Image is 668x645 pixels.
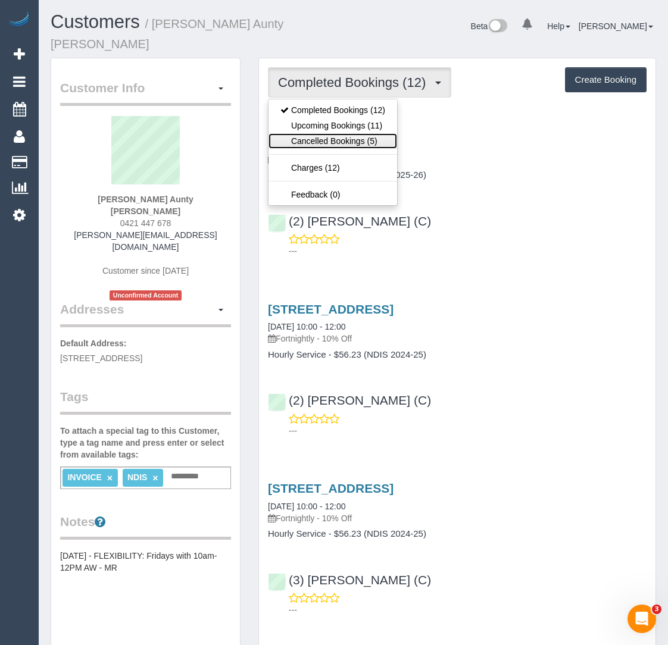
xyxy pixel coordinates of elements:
a: Customers [51,11,140,32]
span: Customer since [DATE] [102,266,189,275]
a: [STREET_ADDRESS] [268,481,394,495]
a: [DATE] 10:00 - 12:00 [268,502,345,511]
span: NDIS [127,472,147,482]
a: Cancelled Bookings (5) [269,133,397,149]
a: Charges (12) [269,160,397,176]
a: (3) [PERSON_NAME] (C) [268,573,431,587]
span: 3 [652,605,661,614]
strong: [PERSON_NAME] Aunty [PERSON_NAME] [98,195,193,216]
small: / [PERSON_NAME] Aunty [PERSON_NAME] [51,17,283,51]
img: New interface [488,19,507,35]
span: Completed Bookings (12) [278,75,432,90]
img: Automaid Logo [7,12,31,29]
p: --- [289,245,647,257]
p: Fortnightly - 10% Off [268,154,647,165]
a: Beta [471,21,508,31]
button: Create Booking [565,67,647,92]
span: Unconfirmed Account [110,290,182,300]
span: [STREET_ADDRESS] [60,353,142,363]
a: [PERSON_NAME] [579,21,653,31]
a: Help [547,21,570,31]
a: [DATE] 10:00 - 12:00 [268,322,345,331]
a: Upcoming Bookings (11) [269,118,397,133]
a: (2) [PERSON_NAME] (C) [268,393,431,407]
label: Default Address: [60,337,127,349]
a: [PERSON_NAME][EMAIL_ADDRESS][DOMAIN_NAME] [74,230,217,252]
a: [STREET_ADDRESS] [268,302,394,316]
p: --- [289,425,647,437]
label: To attach a special tag to this Customer, type a tag name and press enter or select from availabl... [60,425,231,461]
a: × [152,473,158,483]
a: Completed Bookings (12) [269,102,397,118]
p: Fortnightly - 10% Off [268,512,647,524]
button: Completed Bookings (12) [268,67,451,98]
span: INVOICE [67,472,102,482]
p: Fortnightly - 10% Off [268,333,647,345]
a: Feedback (0) [269,187,397,202]
legend: Tags [60,388,231,415]
legend: Notes [60,513,231,540]
h4: Hourly Service - $58.03 (NDIS 2025-26) [268,170,647,180]
h4: Hourly Service - $56.23 (NDIS 2024-25) [268,350,647,360]
a: × [107,473,113,483]
h4: Hourly Service - $56.23 (NDIS 2024-25) [268,529,647,539]
legend: Customer Info [60,79,231,106]
p: --- [289,604,647,616]
a: (2) [PERSON_NAME] (C) [268,214,431,228]
iframe: Intercom live chat [628,605,656,633]
span: 0421 447 678 [120,218,171,228]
